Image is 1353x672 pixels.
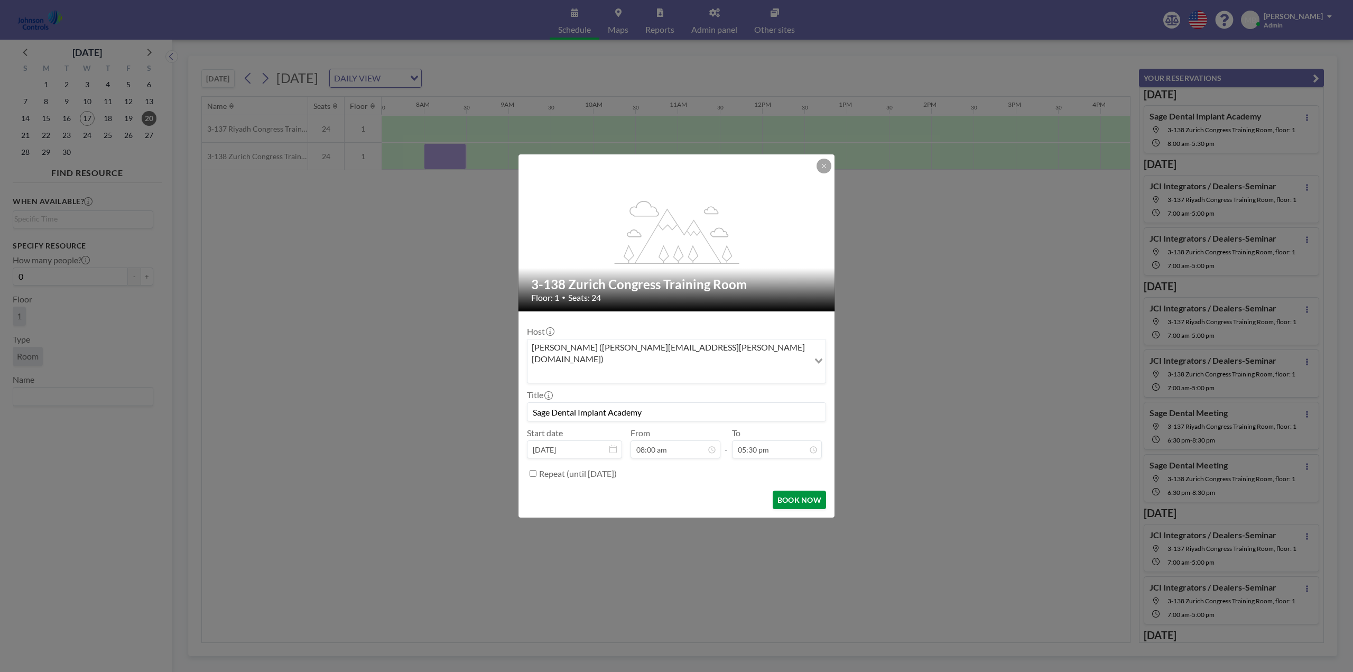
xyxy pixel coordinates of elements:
span: Floor: 1 [531,292,559,303]
span: • [562,293,566,301]
div: Search for option [527,339,826,383]
span: [PERSON_NAME] ([PERSON_NAME][EMAIL_ADDRESS][PERSON_NAME][DOMAIN_NAME]) [530,342,807,365]
label: From [631,428,650,438]
span: Seats: 24 [568,292,601,303]
label: Start date [527,428,563,438]
label: Host [527,326,553,337]
label: Title [527,390,552,400]
label: To [732,428,740,438]
g: flex-grow: 1.2; [615,200,739,263]
span: - [725,431,728,455]
label: Repeat (until [DATE]) [539,468,617,479]
button: BOOK NOW [773,491,826,509]
h2: 3-138 Zurich Congress Training Room [531,277,823,292]
input: Mark 's reservation [527,403,826,421]
input: Search for option [529,367,808,381]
